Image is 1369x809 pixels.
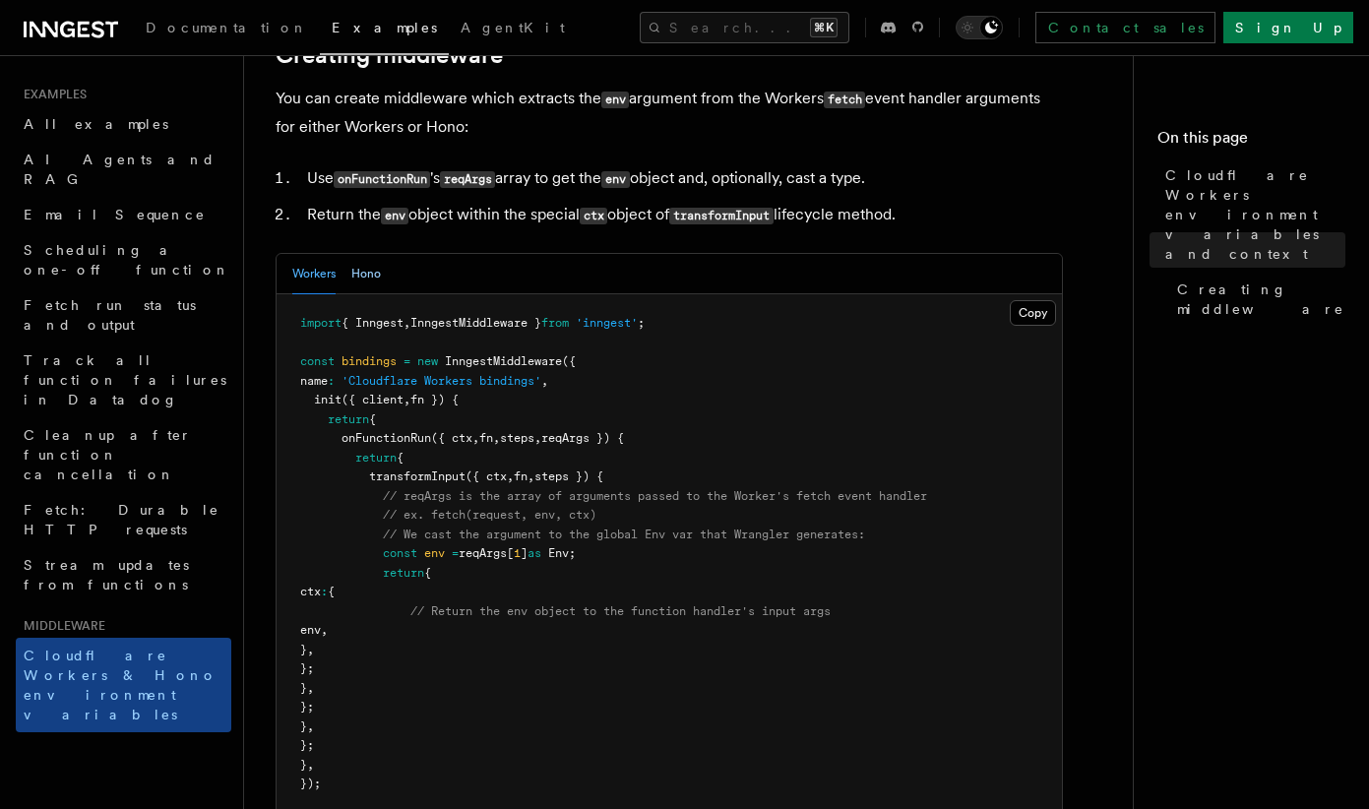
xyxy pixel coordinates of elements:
[534,431,541,445] span: ,
[431,431,472,445] span: ({ ctx
[300,777,321,790] span: });
[300,623,321,637] span: env
[24,152,216,187] span: AI Agents and RAG
[321,585,328,598] span: :
[307,681,314,695] span: ,
[300,719,307,733] span: }
[342,316,404,330] span: { Inngest
[956,16,1003,39] button: Toggle dark mode
[445,354,562,368] span: InngestMiddleware
[321,623,328,637] span: ,
[16,142,231,197] a: AI Agents and RAG
[640,12,849,43] button: Search...⌘K
[16,342,231,417] a: Track all function failures in Datadog
[507,469,514,483] span: ,
[314,393,342,406] span: init
[514,469,528,483] span: fn
[332,20,437,35] span: Examples
[24,207,206,222] span: Email Sequence
[355,451,397,465] span: return
[569,546,576,560] span: ;
[424,566,431,580] span: {
[580,208,607,224] code: ctx
[307,643,314,656] span: ,
[307,758,314,772] span: ,
[383,546,417,560] span: const
[134,6,320,53] a: Documentation
[24,242,230,278] span: Scheduling a one-off function
[16,87,87,102] span: Examples
[383,566,424,580] span: return
[300,374,328,388] span: name
[500,431,534,445] span: steps
[1165,165,1345,264] span: Cloudflare Workers environment variables and context
[576,316,638,330] span: 'inngest'
[417,354,438,368] span: new
[334,171,430,188] code: onFunctionRun
[328,374,335,388] span: :
[601,92,629,108] code: env
[16,547,231,602] a: Stream updates from functions
[24,427,192,482] span: Cleanup after function cancellation
[300,316,342,330] span: import
[404,393,410,406] span: ,
[300,661,314,675] span: };
[300,681,307,695] span: }
[307,719,314,733] span: ,
[461,20,565,35] span: AgentKit
[601,171,629,188] code: env
[16,106,231,142] a: All examples
[397,451,404,465] span: {
[301,201,1063,229] li: Return the object within the special object of lifecycle method.
[300,758,307,772] span: }
[276,85,1063,141] p: You can create middleware which extracts the argument from the Workers event handler arguments fo...
[342,393,404,406] span: ({ client
[24,297,196,333] span: Fetch run status and output
[24,352,226,407] span: Track all function failures in Datadog
[342,431,431,445] span: onFunctionRun
[300,738,314,752] span: };
[24,502,219,537] span: Fetch: Durable HTTP requests
[16,492,231,547] a: Fetch: Durable HTTP requests
[16,197,231,232] a: Email Sequence
[24,648,218,722] span: Cloudflare Workers & Hono environment variables
[292,254,336,294] button: Workers
[824,92,865,108] code: fetch
[24,557,189,592] span: Stream updates from functions
[320,6,449,55] a: Examples
[514,546,521,560] span: 1
[16,638,231,732] a: Cloudflare Workers & Hono environment variables
[1157,126,1345,157] h4: On this page
[16,287,231,342] a: Fetch run status and output
[383,489,927,503] span: // reqArgs is the array of arguments passed to the Worker's fetch event handler
[342,374,541,388] span: 'Cloudflare Workers bindings'
[472,431,479,445] span: ,
[1010,300,1056,326] button: Copy
[452,546,459,560] span: =
[369,412,376,426] span: {
[479,431,493,445] span: fn
[669,208,773,224] code: transformInput
[1169,272,1345,327] a: Creating middleware
[16,232,231,287] a: Scheduling a one-off function
[1157,157,1345,272] a: Cloudflare Workers environment variables and context
[410,393,459,406] span: fn }) {
[541,431,624,445] span: reqArgs }) {
[383,508,596,522] span: // ex. fetch(request, env, ctx)
[300,643,307,656] span: }
[146,20,308,35] span: Documentation
[383,528,865,541] span: // We cast the argument to the global Env var that Wrangler generates:
[440,171,495,188] code: reqArgs
[328,585,335,598] span: {
[638,316,645,330] span: ;
[381,208,408,224] code: env
[328,412,369,426] span: return
[1177,280,1345,319] span: Creating middleware
[300,585,321,598] span: ctx
[16,618,105,634] span: Middleware
[466,469,507,483] span: ({ ctx
[493,431,500,445] span: ,
[16,417,231,492] a: Cleanup after function cancellation
[300,700,314,714] span: };
[810,18,838,37] kbd: ⌘K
